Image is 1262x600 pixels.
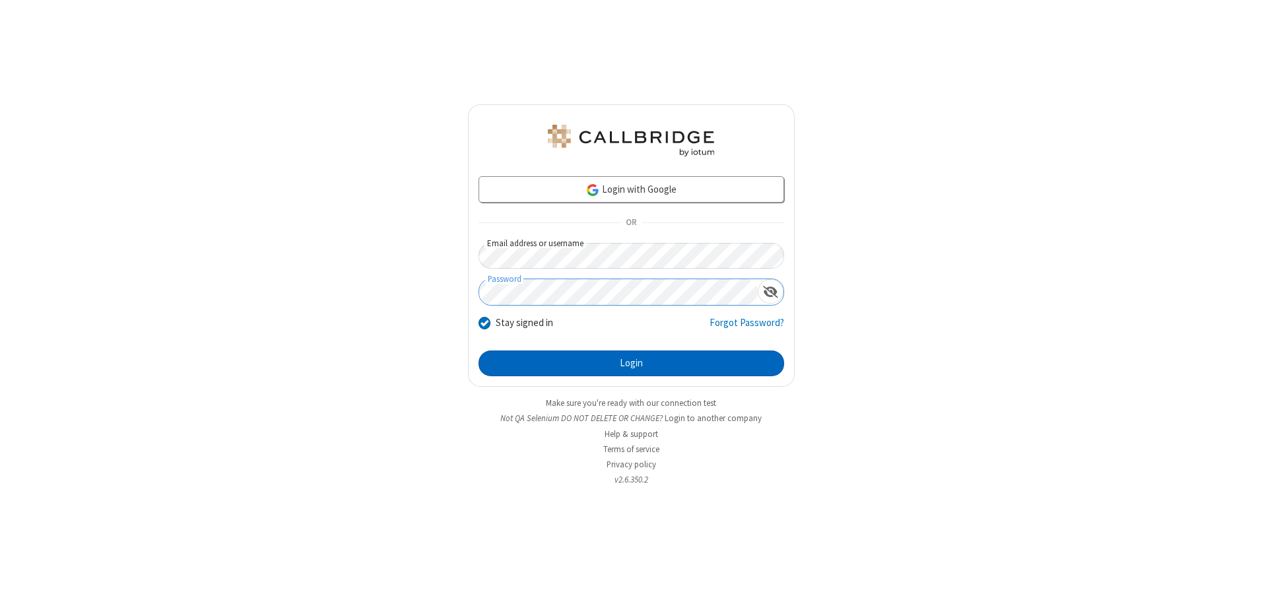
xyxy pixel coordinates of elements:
a: Privacy policy [607,459,656,470]
label: Stay signed in [496,316,553,331]
button: Login [479,350,784,377]
img: google-icon.png [585,183,600,197]
li: Not QA Selenium DO NOT DELETE OR CHANGE? [468,412,795,424]
img: QA Selenium DO NOT DELETE OR CHANGE [545,125,717,156]
a: Terms of service [603,444,659,455]
a: Forgot Password? [710,316,784,341]
a: Make sure you're ready with our connection test [546,397,716,409]
input: Password [479,279,758,305]
span: OR [620,214,642,232]
li: v2.6.350.2 [468,473,795,486]
a: Help & support [605,428,658,440]
a: Login with Google [479,176,784,203]
button: Login to another company [665,412,762,424]
input: Email address or username [479,243,784,269]
div: Show password [758,279,783,304]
